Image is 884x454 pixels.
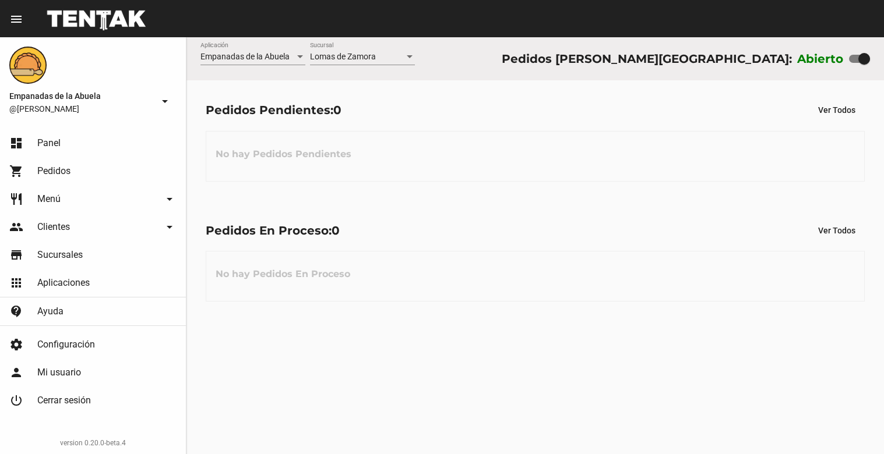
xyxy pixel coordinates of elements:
[206,221,340,240] div: Pedidos En Proceso:
[9,192,23,206] mat-icon: restaurant
[9,136,23,150] mat-icon: dashboard
[809,220,865,241] button: Ver Todos
[333,103,341,117] span: 0
[37,193,61,205] span: Menú
[9,437,177,449] div: version 0.20.0-beta.4
[37,137,61,149] span: Panel
[206,101,341,119] div: Pedidos Pendientes:
[37,165,71,177] span: Pedidos
[818,226,855,235] span: Ver Todos
[9,304,23,318] mat-icon: contact_support
[37,221,70,233] span: Clientes
[9,248,23,262] mat-icon: store
[818,105,855,115] span: Ver Todos
[37,306,64,317] span: Ayuda
[797,49,844,68] label: Abierto
[9,47,47,84] img: f0136945-ed32-4f7c-91e3-a375bc4bb2c5.png
[163,192,177,206] mat-icon: arrow_drop_down
[158,94,172,108] mat-icon: arrow_drop_down
[310,52,376,61] span: Lomas de Zamora
[37,395,91,406] span: Cerrar sesión
[37,339,95,350] span: Configuración
[332,224,340,237] span: 0
[206,257,360,292] h3: No hay Pedidos En Proceso
[37,367,81,378] span: Mi usuario
[37,277,90,289] span: Aplicaciones
[502,49,792,68] div: Pedidos [PERSON_NAME][GEOGRAPHIC_DATA]:
[9,366,23,379] mat-icon: person
[9,12,23,26] mat-icon: menu
[9,338,23,352] mat-icon: settings
[9,276,23,290] mat-icon: apps
[9,220,23,234] mat-icon: people
[37,249,83,261] span: Sucursales
[200,52,290,61] span: Empanadas de la Abuela
[206,137,361,172] h3: No hay Pedidos Pendientes
[835,407,872,442] iframe: chat widget
[809,100,865,120] button: Ver Todos
[9,103,153,115] span: @[PERSON_NAME]
[163,220,177,234] mat-icon: arrow_drop_down
[9,89,153,103] span: Empanadas de la Abuela
[9,164,23,178] mat-icon: shopping_cart
[9,393,23,407] mat-icon: power_settings_new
